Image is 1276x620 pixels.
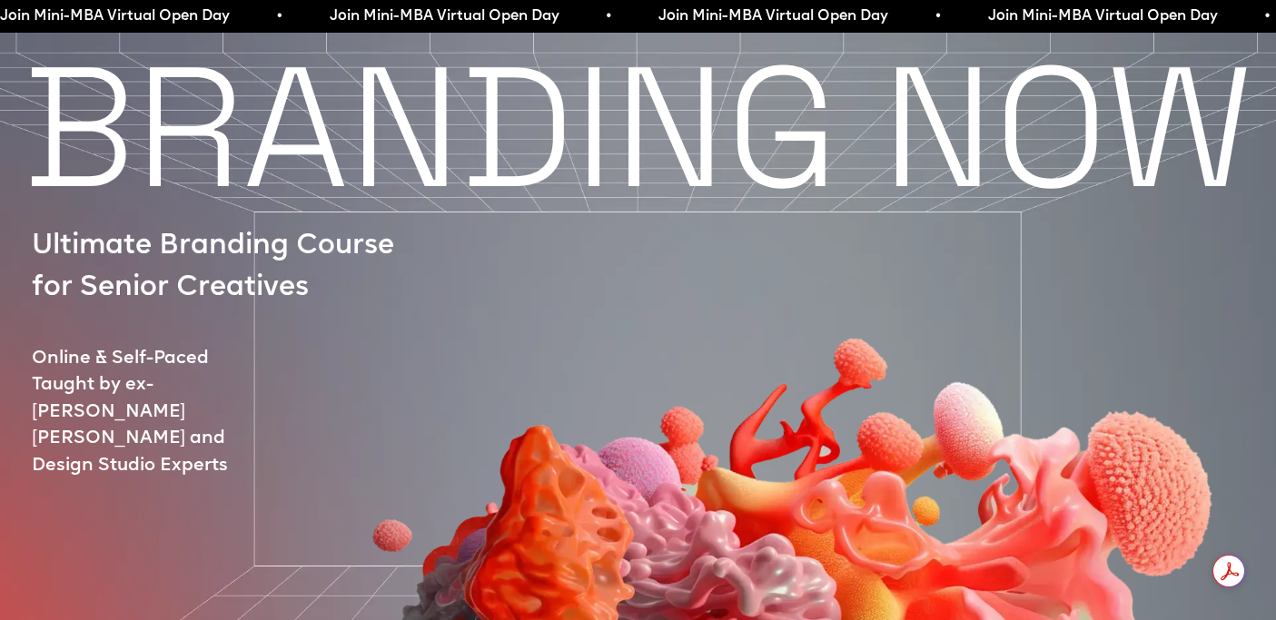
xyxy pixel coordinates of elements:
[1265,4,1271,29] span: •
[277,4,282,29] span: •
[606,4,611,29] span: •
[32,372,287,479] p: Taught by ex-[PERSON_NAME] [PERSON_NAME] and Design Studio Experts
[935,4,941,29] span: •
[32,226,415,310] p: Ultimate Branding Course for Senior Creatives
